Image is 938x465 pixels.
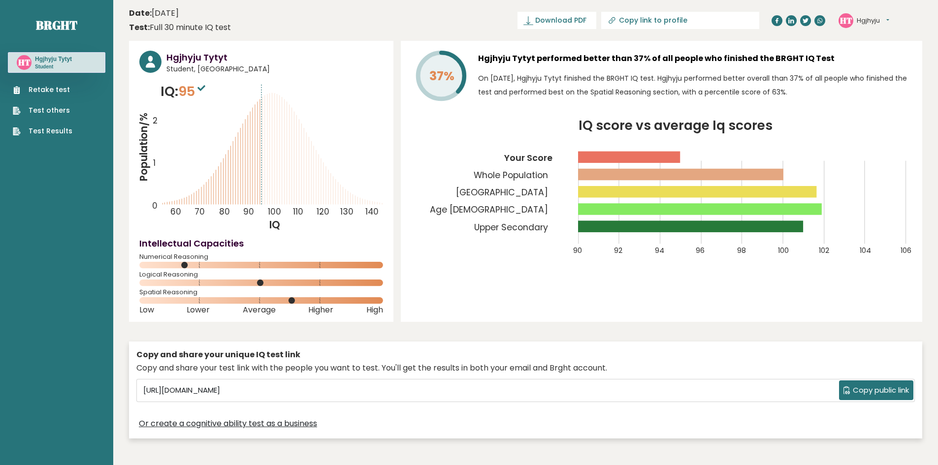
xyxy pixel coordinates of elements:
[456,186,548,198] tspan: [GEOGRAPHIC_DATA]
[129,7,152,19] b: Date:
[655,246,664,255] tspan: 94
[341,206,354,217] tspan: 130
[152,200,158,212] tspan: 0
[478,51,912,66] h3: Hgjhyju Tytyt performed better than 37% of all people who finished the BRGHT IQ Test
[139,273,383,277] span: Logical Reasoning
[139,237,383,250] h4: Intellectual Capacities
[36,17,77,33] a: Brght
[187,308,210,312] span: Lower
[153,115,158,127] tspan: 2
[778,246,789,255] tspan: 100
[13,85,72,95] a: Retake test
[839,380,913,400] button: Copy public link
[13,126,72,136] a: Test Results
[293,206,303,217] tspan: 110
[136,349,915,361] div: Copy and share your unique IQ test link
[573,246,582,255] tspan: 90
[35,63,72,70] p: Student
[18,57,31,68] text: HT
[737,246,746,255] tspan: 98
[478,71,912,99] p: On [DATE], Hgjhyju Tytyt finished the BRGHT IQ test. Hgjhyju performed better overall than 37% of...
[429,67,454,85] tspan: 37%
[166,64,383,74] span: Student, [GEOGRAPHIC_DATA]
[139,418,317,430] a: Or create a cognitive ability test as a business
[857,16,889,26] button: Hgjhyju
[308,308,333,312] span: Higher
[194,206,205,217] tspan: 70
[137,113,151,182] tspan: Population/%
[35,55,72,63] h3: Hgjhyju Tytyt
[219,206,230,217] tspan: 80
[474,169,548,181] tspan: Whole Population
[819,246,829,255] tspan: 102
[243,206,254,217] tspan: 90
[161,82,208,101] p: IQ:
[474,221,548,233] tspan: Upper Secondary
[136,362,915,374] div: Copy and share your test link with the people you want to test. You'll get the results in both yo...
[270,218,281,232] tspan: IQ
[139,308,154,312] span: Low
[129,22,150,33] b: Test:
[139,255,383,259] span: Numerical Reasoning
[153,157,156,169] tspan: 1
[243,308,276,312] span: Average
[170,206,181,217] tspan: 60
[365,206,379,217] tspan: 140
[860,246,871,255] tspan: 104
[535,15,586,26] span: Download PDF
[317,206,329,217] tspan: 120
[366,308,383,312] span: High
[853,385,909,396] span: Copy public link
[579,116,773,134] tspan: IQ score vs average Iq scores
[268,206,281,217] tspan: 100
[840,14,852,26] text: HT
[696,246,705,255] tspan: 96
[166,51,383,64] h3: Hgjhyju Tytyt
[901,246,911,255] tspan: 106
[614,246,622,255] tspan: 92
[178,82,208,100] span: 95
[430,204,548,216] tspan: Age [DEMOGRAPHIC_DATA]
[129,7,179,19] time: [DATE]
[518,12,596,29] a: Download PDF
[129,22,231,33] div: Full 30 minute IQ test
[139,290,383,294] span: Spatial Reasoning
[504,152,552,164] tspan: Your Score
[13,105,72,116] a: Test others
